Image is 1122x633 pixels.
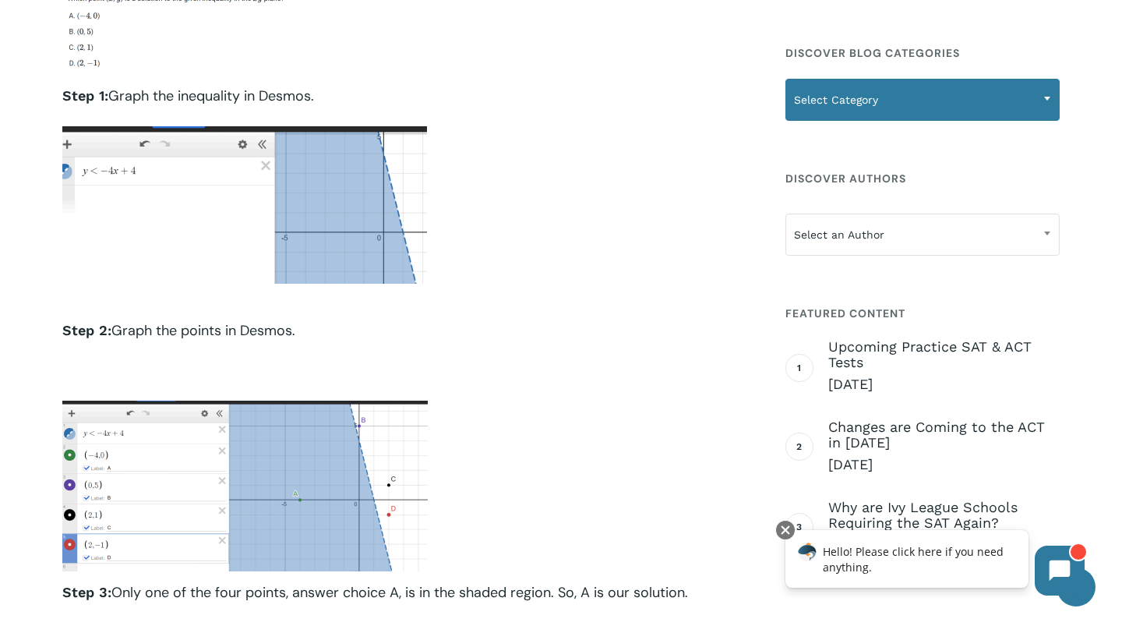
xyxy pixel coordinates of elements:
p: Only one of the four points, answer choice A, is in the shaded region. So, A is our solution. [62,583,745,623]
span: Select Category [785,79,1060,121]
span: Select an Author [786,218,1059,251]
p: Graph the inequality in Desmos. [62,87,745,126]
a: Changes are Coming to the ACT in [DATE] [DATE] [828,419,1060,474]
span: [DATE] [828,375,1060,394]
strong: Step 2: [62,322,111,338]
h4: Discover Authors [785,164,1060,193]
strong: Step 1: [62,87,108,104]
iframe: Chatbot [769,518,1100,611]
a: Why are Ivy League Schools Requiring the SAT Again? [DATE] [828,500,1060,554]
p: Graph the points in Desmos. [62,321,745,361]
h4: Discover Blog Categories [785,39,1060,67]
img: AD_4nXc43g0HYvY4Qfqz9E_D5SzmDGs3AzZtOFUSDByG4-C_56Um4mTSYeyRxdo97A7xtfDqQXndeG_Q5jrV2ToNFxpbnnhTv... [62,126,427,284]
a: Upcoming Practice SAT & ACT Tests [DATE] [828,339,1060,394]
span: Select an Author [785,214,1060,256]
span: Why are Ivy League Schools Requiring the SAT Again? [828,500,1060,531]
span: Changes are Coming to the ACT in [DATE] [828,419,1060,451]
span: [DATE] [828,455,1060,474]
span: Upcoming Practice SAT & ACT Tests [828,339,1060,370]
span: Select Category [786,83,1059,116]
h4: Featured Content [785,299,1060,327]
strong: Step 3: [62,584,111,600]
